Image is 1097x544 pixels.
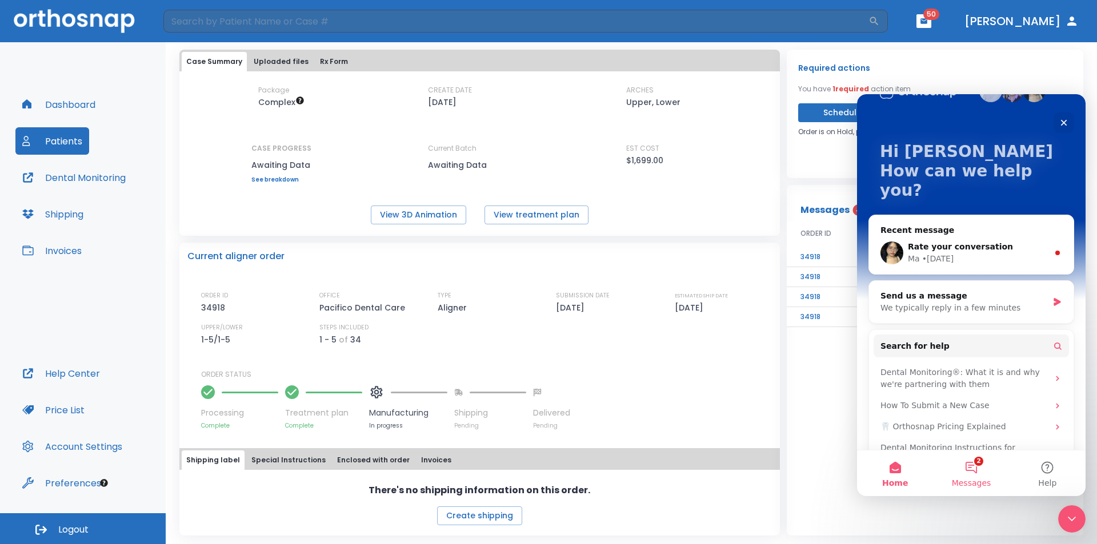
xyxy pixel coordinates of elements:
button: Uploaded files [249,52,313,71]
span: 1 required [832,84,869,94]
button: [PERSON_NAME] [960,11,1083,31]
p: of [339,333,348,346]
button: View 3D Animation [371,205,466,224]
p: [DATE] [556,301,588,315]
p: Required actions [798,61,870,75]
button: Dental Monitoring [15,164,133,191]
p: Shipping [454,407,526,419]
button: Help Center [15,360,107,387]
p: ORDER ID [201,291,228,301]
button: Account Settings [15,433,129,460]
div: tabs [182,450,778,470]
p: Processing [201,407,278,419]
p: CREATE DATE [428,85,472,95]
span: ORDER ID [800,228,831,239]
p: Order is on Hold, please contact us. [798,127,921,137]
p: Awaiting Data [428,158,531,172]
a: See breakdown [251,176,311,183]
p: OFFICE [319,291,340,301]
p: Complete [201,421,278,430]
p: UPPER/LOWER [201,323,243,333]
img: Orthosnap [14,9,135,33]
iframe: Intercom live chat [1058,505,1086,533]
button: Invoices [15,237,89,264]
p: [DATE] [675,301,707,315]
p: STEPS INCLUDED [319,323,369,333]
p: ORDER STATUS [201,369,772,380]
button: Case Summary [182,52,247,71]
p: SUBMISSION DATE [556,291,610,301]
p: Manufacturing [369,407,447,419]
p: 34918 [201,301,229,315]
p: Upper, Lower [626,95,680,109]
p: $1,699.00 [626,154,663,167]
p: Pending [533,421,570,430]
p: 1-5/1-5 [201,333,234,346]
span: Logout [58,523,89,536]
button: Patients [15,127,89,155]
td: Tx Plan Status Follow-up 3 - Case on hold [850,247,1020,267]
p: TYPE [438,291,451,301]
td: Tx Plan Status Follow-up 2 [850,267,1020,287]
p: Delivered [533,407,570,419]
button: Schedule consult [798,103,921,122]
p: Awaiting Data [251,158,311,172]
button: Price List [15,396,91,424]
td: 34918 [787,287,850,307]
button: Preferences [15,469,108,497]
p: 1 - 5 [319,333,337,346]
input: Search by Patient Name or Case # [163,10,868,33]
button: View treatment plan [485,205,588,224]
button: Dashboard [15,91,102,118]
p: You have action item [798,84,911,94]
p: [DATE] [428,95,457,109]
div: tabs [182,52,778,71]
button: Shipping label [182,450,245,470]
td: Tx Plan Status Follow-up 1 [850,287,1020,307]
button: Rx Form [315,52,353,71]
td: 34918 [787,307,850,327]
iframe: Intercom live chat [857,94,1086,496]
span: Up to 50 Steps (100 aligners) [258,96,305,108]
td: Treatment Plan Ready for Approval! [850,307,1020,327]
td: 34918 [787,247,850,267]
td: 34918 [787,267,850,287]
button: Create shipping [437,506,522,525]
p: Pacifico Dental Care [319,301,409,315]
button: Invoices [417,450,456,470]
button: Shipping [15,200,90,228]
p: Package [258,85,289,95]
p: Treatment plan [285,407,362,419]
p: ARCHES [626,85,654,95]
p: Current Batch [428,143,531,154]
p: 34 [350,333,361,346]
